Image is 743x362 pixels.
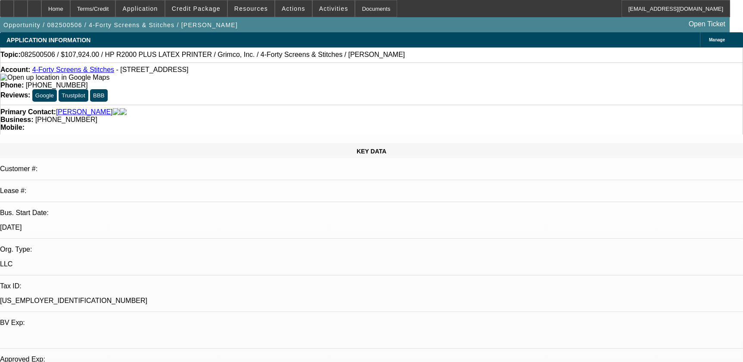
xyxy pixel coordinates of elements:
span: [PHONE_NUMBER] [35,116,97,123]
strong: Business: [0,116,33,123]
a: 4-Forty Screens & Stitches [32,66,114,73]
img: facebook-icon.png [113,108,120,116]
span: Resources [234,5,268,12]
span: Activities [319,5,348,12]
span: Actions [282,5,305,12]
a: Open Ticket [685,17,729,31]
span: Application [122,5,158,12]
button: Credit Package [165,0,227,17]
strong: Mobile: [0,124,25,131]
strong: Account: [0,66,30,73]
span: - [STREET_ADDRESS] [116,66,189,73]
span: 082500506 / $107,924.00 / HP R2000 PLUS LATEX PRINTER / Grimco, Inc. / 4-Forty Screens & Stitches... [21,51,405,59]
strong: Phone: [0,81,24,89]
button: Application [116,0,164,17]
img: Open up location in Google Maps [0,74,109,81]
button: Resources [228,0,274,17]
button: BBB [90,89,108,102]
a: [PERSON_NAME] [56,108,113,116]
button: Actions [275,0,312,17]
button: Activities [313,0,355,17]
strong: Reviews: [0,91,30,99]
span: APPLICATION INFORMATION [6,37,90,44]
button: Google [32,89,57,102]
span: Credit Package [172,5,221,12]
strong: Primary Contact: [0,108,56,116]
span: [PHONE_NUMBER] [26,81,88,89]
strong: Topic: [0,51,21,59]
img: linkedin-icon.png [120,108,127,116]
span: Opportunity / 082500506 / 4-Forty Screens & Stitches / [PERSON_NAME] [3,22,238,28]
span: KEY DATA [357,148,386,155]
span: Manage [709,37,725,42]
a: View Google Maps [0,74,109,81]
button: Trustpilot [59,89,88,102]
